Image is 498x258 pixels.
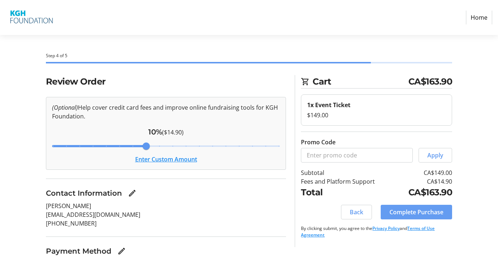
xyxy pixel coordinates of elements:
[46,188,122,199] h3: Contact Information
[408,75,452,88] span: CA$163.90
[52,103,280,121] p: Help cover credit card fees and improve online fundraising tools for KGH Foundation.
[125,186,140,200] button: Edit Contact Information
[301,186,396,199] td: Total
[301,168,396,177] td: Subtotal
[301,225,435,238] a: Terms of Use Agreement
[148,128,162,136] span: 10%
[307,101,350,109] strong: 1x Event Ticket
[52,126,280,137] div: ($14.90)
[46,52,452,59] div: Step 4 of 5
[396,177,452,186] td: CA$14.90
[52,103,78,112] em: (Optional)
[350,208,363,216] span: Back
[466,11,492,24] a: Home
[341,205,372,219] button: Back
[396,168,452,177] td: CA$149.00
[372,225,400,231] a: Privacy Policy
[46,75,286,88] h2: Review Order
[301,148,413,163] input: Enter promo code
[46,246,111,257] h3: Payment Method
[135,155,197,164] button: Enter Custom Amount
[6,3,58,32] img: KGH Foundation's Logo
[427,151,443,160] span: Apply
[389,208,443,216] span: Complete Purchase
[313,75,408,88] span: Cart
[46,219,286,228] p: [PHONE_NUMBER]
[307,111,446,120] div: $149.00
[301,177,396,186] td: Fees and Platform Support
[46,202,286,210] p: [PERSON_NAME]
[301,225,452,238] p: By clicking submit, you agree to the and
[419,148,452,163] button: Apply
[381,205,452,219] button: Complete Purchase
[301,138,336,146] label: Promo Code
[396,186,452,199] td: CA$163.90
[46,210,286,219] p: [EMAIL_ADDRESS][DOMAIN_NAME]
